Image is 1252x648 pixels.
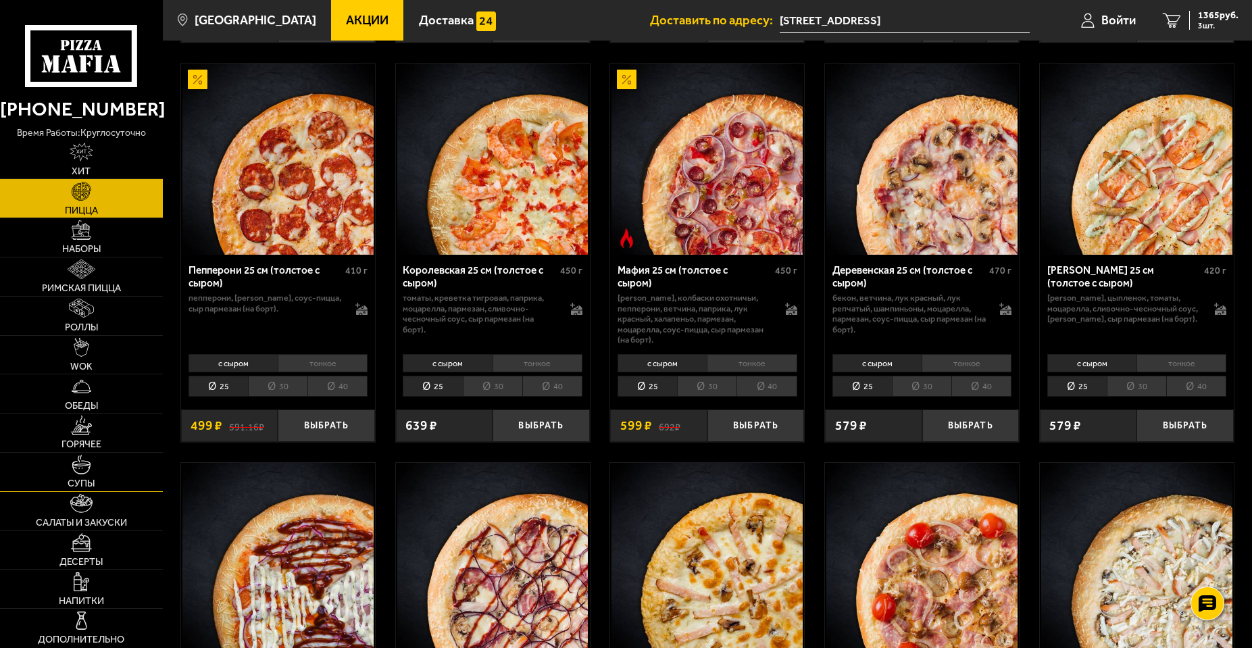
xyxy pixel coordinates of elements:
[419,14,474,27] span: Доставка
[62,245,101,254] span: Наборы
[61,440,101,449] span: Горячее
[775,265,797,276] span: 450 г
[522,376,582,396] li: 40
[493,409,589,441] button: Выбрать
[195,14,316,27] span: [GEOGRAPHIC_DATA]
[59,557,103,567] span: Десерты
[736,376,797,396] li: 40
[1047,376,1107,396] li: 25
[618,264,772,289] div: Мафия 25 см (толстое с сыром)
[707,409,804,441] button: Выбрать
[36,518,127,528] span: Салаты и закуски
[463,376,522,396] li: 30
[189,264,343,289] div: Пепперони 25 см (толстое с сыром)
[189,376,248,396] li: 25
[248,376,307,396] li: 30
[38,635,124,645] span: Дополнительно
[1047,354,1136,372] li: с сыром
[922,409,1019,441] button: Выбрать
[189,293,343,314] p: пепперони, [PERSON_NAME], соус-пицца, сыр пармезан (на борт).
[835,419,867,432] span: 579 ₽
[1166,376,1226,396] li: 40
[1041,64,1232,255] img: Чикен Ранч 25 см (толстое с сыром)
[922,354,1011,372] li: тонкое
[780,8,1030,33] span: Санкт-Петербург, проспект Просвещения, 22к1
[832,354,922,372] li: с сыром
[476,11,496,31] img: 15daf4d41897b9f0e9f617042186c801.svg
[611,64,803,255] img: Мафия 25 см (толстое с сыром)
[65,206,98,216] span: Пицца
[403,264,557,289] div: Королевская 25 см (толстое с сыром)
[70,362,93,372] span: WOK
[825,64,1019,255] a: Деревенская 25 см (толстое с сыром)
[617,228,636,248] img: Острое блюдо
[677,376,736,396] li: 30
[560,265,582,276] span: 450 г
[620,419,652,432] span: 599 ₽
[826,64,1018,255] img: Деревенская 25 см (толстое с сыром)
[989,265,1011,276] span: 470 г
[618,376,677,396] li: 25
[922,11,955,43] button: −
[68,479,95,489] span: Супы
[493,354,582,372] li: тонкое
[1198,22,1238,30] span: 3 шт.
[951,376,1011,396] li: 40
[59,597,104,606] span: Напитки
[1136,354,1226,372] li: тонкое
[1047,264,1201,289] div: [PERSON_NAME] 25 см (толстое с сыром)
[1107,376,1166,396] li: 30
[396,64,590,255] a: Королевская 25 см (толстое с сыром)
[659,419,680,432] s: 692 ₽
[182,64,374,255] img: Пепперони 25 см (толстое с сыром)
[191,419,222,432] span: 499 ₽
[403,376,462,396] li: 25
[707,354,797,372] li: тонкое
[278,354,368,372] li: тонкое
[397,64,589,255] img: Королевская 25 см (толстое с сыром)
[189,354,278,372] li: с сыром
[307,376,368,396] li: 40
[72,167,91,176] span: Хит
[617,70,636,89] img: Акционный
[229,419,264,432] s: 591.16 ₽
[1101,14,1136,27] span: Войти
[1198,11,1238,20] span: 1365 руб.
[65,323,98,332] span: Роллы
[780,8,1030,33] input: Ваш адрес доставки
[1040,64,1234,255] a: Чикен Ранч 25 см (толстое с сыром)
[832,264,986,289] div: Деревенская 25 см (толстое с сыром)
[346,14,389,27] span: Акции
[892,376,951,396] li: 30
[832,293,986,334] p: бекон, ветчина, лук красный, лук репчатый, шампиньоны, моцарелла, пармезан, соус-пицца, сыр парме...
[345,265,368,276] span: 410 г
[278,409,374,441] button: Выбрать
[650,14,780,27] span: Доставить по адресу:
[1047,293,1201,324] p: [PERSON_NAME], цыпленок, томаты, моцарелла, сливочно-чесночный соус, [PERSON_NAME], сыр пармезан ...
[181,64,375,255] a: АкционныйПепперони 25 см (толстое с сыром)
[42,284,121,293] span: Римская пицца
[1049,419,1081,432] span: 579 ₽
[188,70,207,89] img: Акционный
[1204,265,1226,276] span: 420 г
[618,354,707,372] li: с сыром
[986,11,1019,43] button: +
[954,11,986,43] span: 1
[403,293,557,334] p: томаты, креветка тигровая, паприка, моцарелла, пармезан, сливочно-чесночный соус, сыр пармезан (н...
[403,354,492,372] li: с сыром
[832,376,892,396] li: 25
[1136,409,1233,441] button: Выбрать
[610,64,804,255] a: АкционныйОстрое блюдоМафия 25 см (толстое с сыром)
[618,293,772,345] p: [PERSON_NAME], колбаски охотничьи, пепперони, ветчина, паприка, лук красный, халапеньо, пармезан,...
[65,401,98,411] span: Обеды
[405,419,437,432] span: 639 ₽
